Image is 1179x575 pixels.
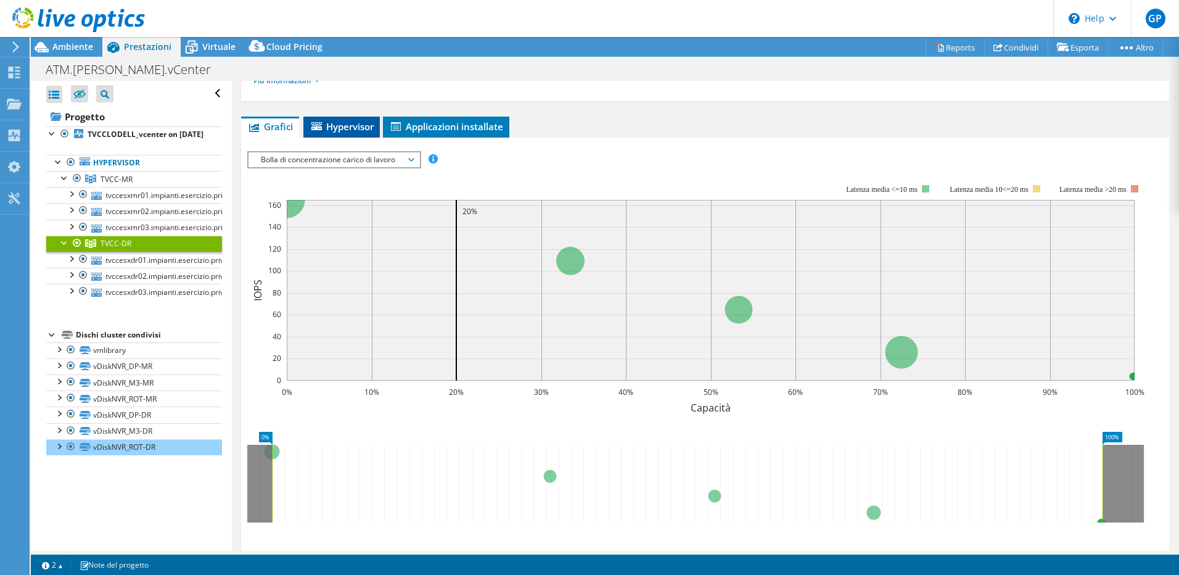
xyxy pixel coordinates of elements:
text: 40% [618,387,633,397]
span: TVCC-MR [101,174,133,184]
a: tvccesxdr03.impianti.esercizio.priv [46,284,222,300]
a: tvccesxdr01.impianti.esercizio.priv [46,252,222,268]
text: 70% [873,387,888,397]
text: 120 [268,244,281,254]
text: 40 [273,331,281,342]
a: TVCC-MR [46,171,222,187]
a: vDiskNVR_ROT-DR [46,439,222,455]
span: Ambiente [52,41,93,52]
text: 0% [281,387,292,397]
text: Capacità [691,401,731,415]
text: 160 [268,200,281,210]
span: Grafici [247,120,293,133]
text: 20% [449,387,464,397]
a: Più informazioni [253,75,320,86]
a: vmlibrary [46,342,222,358]
text: 140 [268,221,281,232]
a: TVCC-DR [46,236,222,252]
text: 100% [1125,387,1144,397]
svg: \n [1069,13,1080,24]
b: TVCCLODELL_vcenter on [DATE] [88,129,203,139]
text: 0 [277,375,281,386]
span: TVCC-DR [101,238,131,249]
text: 20 [273,353,281,363]
a: TVCCLODELL_vcenter on [DATE] [46,126,222,143]
text: 100 [268,265,281,276]
text: 60 [273,309,281,320]
span: GP [1146,9,1165,28]
a: vDiskNVR_M3-MR [46,374,222,391]
a: vDiskNVR_M3-DR [46,423,222,439]
text: 90% [1043,387,1058,397]
text: IOPS [251,279,265,301]
a: tvccesxdr02.impianti.esercizio.priv [46,268,222,284]
a: Reports [926,38,985,57]
a: tvccesxmr03.impianti.esercizio.priv [46,220,222,236]
text: 60% [788,387,803,397]
a: 2 [33,557,72,573]
tspan: Latenza media 10<=20 ms [950,185,1029,194]
span: Hypervisor [310,120,374,133]
text: 80 [273,287,281,298]
text: Latenza media >20 ms [1059,185,1127,194]
a: tvccesxmr01.impianti.esercizio.priv [46,187,222,203]
text: 20% [462,206,477,217]
a: vDiskNVR_DP-MR [46,358,222,374]
a: Hypervisor [46,155,222,171]
span: Cloud Pricing [266,41,322,52]
text: 80% [958,387,972,397]
span: Prestazioni [124,41,171,52]
a: vDiskNVR_ROT-MR [46,391,222,407]
text: 50% [704,387,718,397]
a: Altro [1108,38,1164,57]
a: Note del progetto [71,557,157,573]
a: tvccesxmr02.impianti.esercizio.priv [46,203,222,219]
a: Condividi [984,38,1048,57]
text: 10% [364,387,379,397]
tspan: Latenza media <=10 ms [846,185,918,194]
text: 30% [534,387,549,397]
span: Applicazioni installate [389,120,503,133]
h1: ATM.[PERSON_NAME].vCenter [40,63,230,77]
div: Dischi cluster condivisi [76,328,222,342]
span: Bolla di concentrazione carico di lavoro [255,152,413,167]
a: Esporta [1048,38,1109,57]
a: vDiskNVR_DP-DR [46,407,222,423]
a: Progetto [46,107,222,126]
span: Virtuale [202,41,236,52]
